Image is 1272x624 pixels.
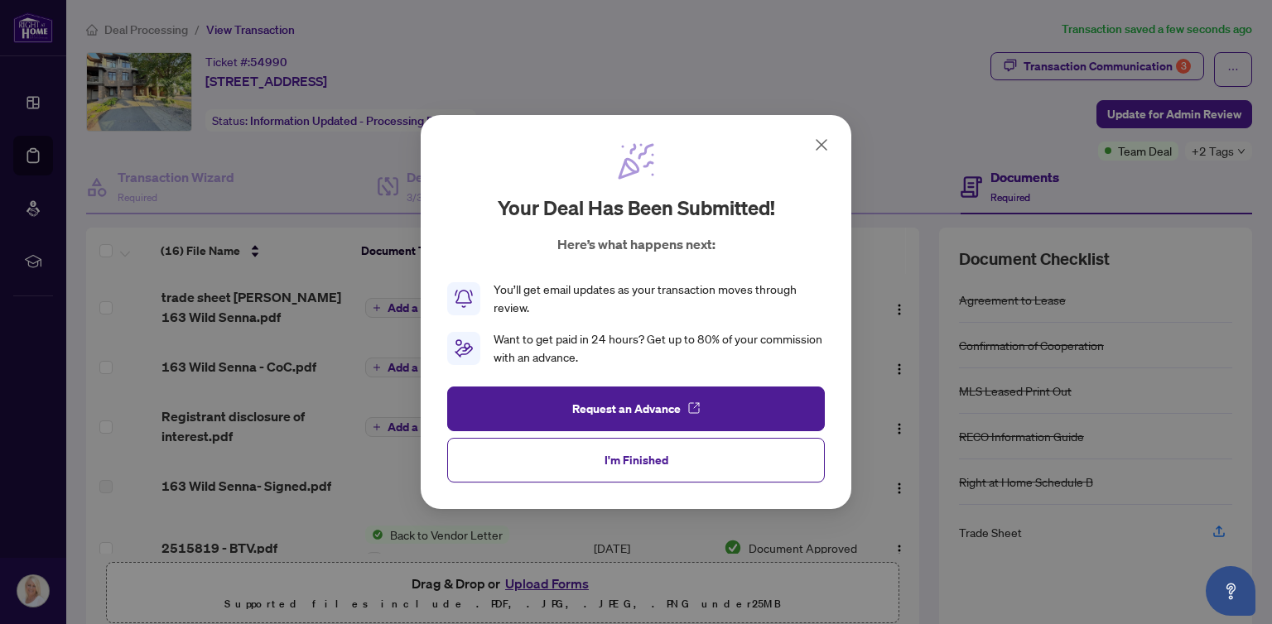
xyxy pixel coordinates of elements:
button: I'm Finished [447,438,825,482]
div: You’ll get email updates as your transaction moves through review. [494,281,825,317]
div: Want to get paid in 24 hours? Get up to 80% of your commission with an advance. [494,330,825,367]
button: Request an Advance [447,386,825,431]
p: Here’s what happens next: [557,234,715,254]
h2: Your deal has been submitted! [498,194,775,221]
span: I'm Finished [605,447,668,473]
span: Request an Advance [572,396,681,422]
button: Open asap [1206,566,1255,616]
